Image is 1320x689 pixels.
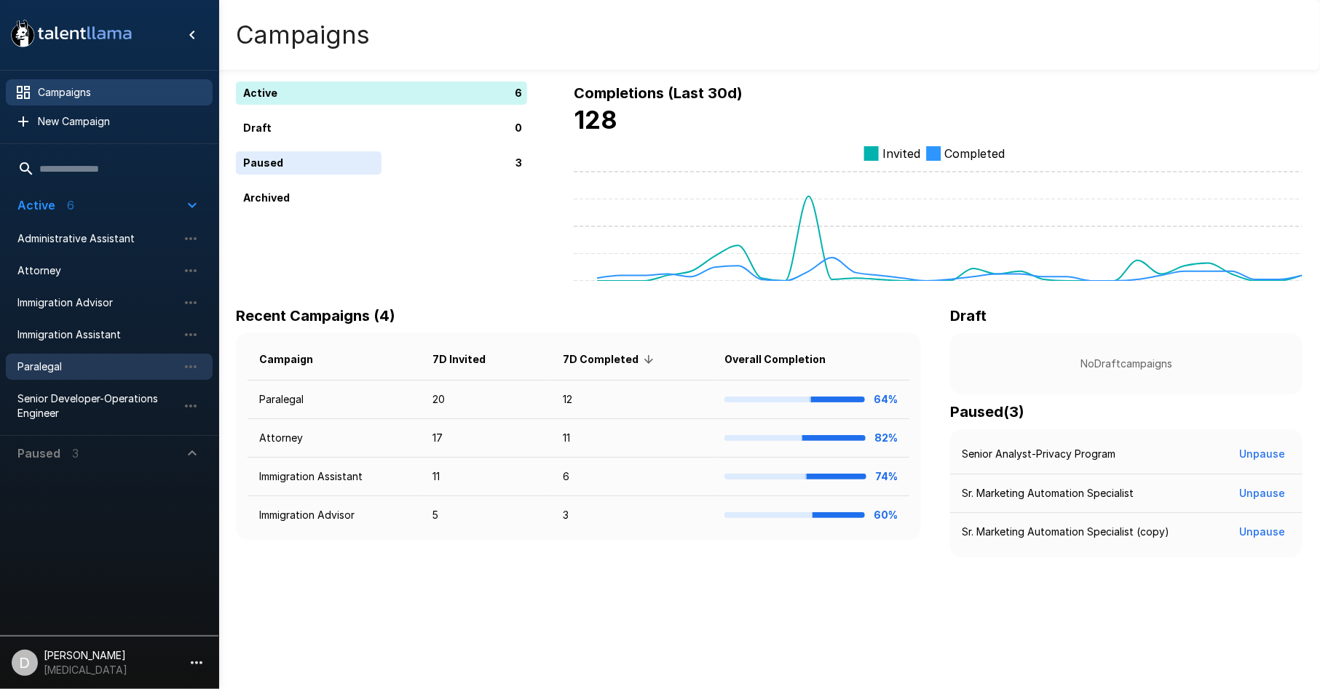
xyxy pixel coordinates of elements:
span: Campaign [259,351,332,368]
b: Recent Campaigns (4) [236,307,395,324]
b: 64% [874,393,898,405]
b: 60% [874,509,898,521]
td: 3 [552,496,714,535]
td: Immigration Advisor [248,496,421,535]
td: 17 [421,419,551,458]
p: No Draft campaigns [973,357,1279,371]
td: 20 [421,381,551,419]
b: Completions (Last 30d) [574,84,743,102]
b: 82% [874,431,898,444]
b: Paused ( 3 ) [950,403,1024,421]
span: 7D Invited [432,351,505,368]
b: Draft [950,307,987,324]
button: Unpause [1233,480,1291,507]
p: Sr. Marketing Automation Specialist (copy) [962,525,1169,539]
b: 74% [875,470,898,482]
td: 11 [552,419,714,458]
button: Unpause [1233,519,1291,546]
p: Senior Analyst-Privacy Program [962,447,1115,461]
p: 0 [515,121,522,136]
td: 6 [552,458,714,496]
b: 128 [574,105,617,135]
p: Sr. Marketing Automation Specialist [962,486,1134,501]
h4: Campaigns [236,20,370,50]
td: 11 [421,458,551,496]
td: 12 [552,381,714,419]
td: Immigration Assistant [248,458,421,496]
p: 6 [515,86,522,101]
td: Paralegal [248,381,421,419]
td: Attorney [248,419,421,458]
span: 7D Completed [564,351,658,368]
span: Overall Completion [724,351,845,368]
td: 5 [421,496,551,535]
p: 3 [515,156,522,171]
button: Unpause [1233,441,1291,468]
